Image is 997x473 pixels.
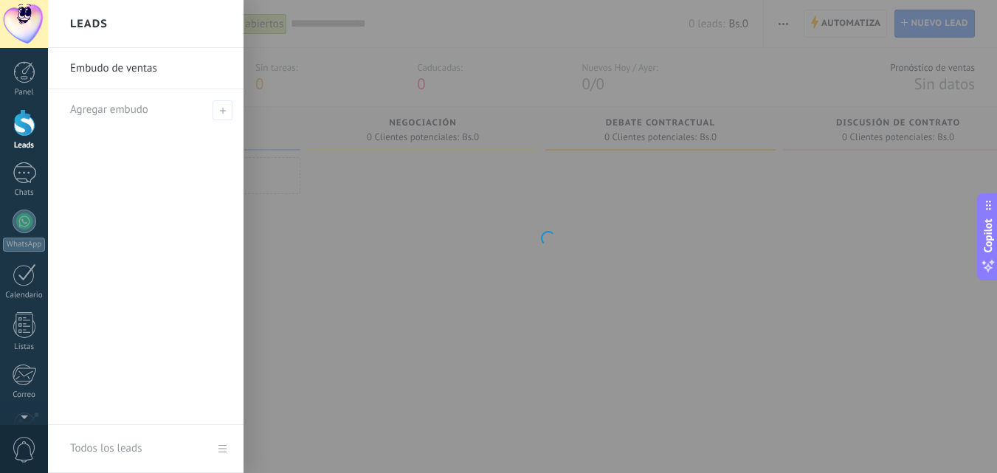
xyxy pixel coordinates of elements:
[981,218,996,252] span: Copilot
[213,100,232,120] span: Agregar embudo
[3,188,46,198] div: Chats
[70,428,142,469] div: Todos los leads
[48,425,244,473] a: Todos los leads
[70,48,229,89] a: Embudo de ventas
[70,1,108,47] h2: Leads
[3,390,46,400] div: Correo
[70,103,148,117] span: Agregar embudo
[3,238,45,252] div: WhatsApp
[3,141,46,151] div: Leads
[3,291,46,300] div: Calendario
[3,342,46,352] div: Listas
[3,88,46,97] div: Panel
